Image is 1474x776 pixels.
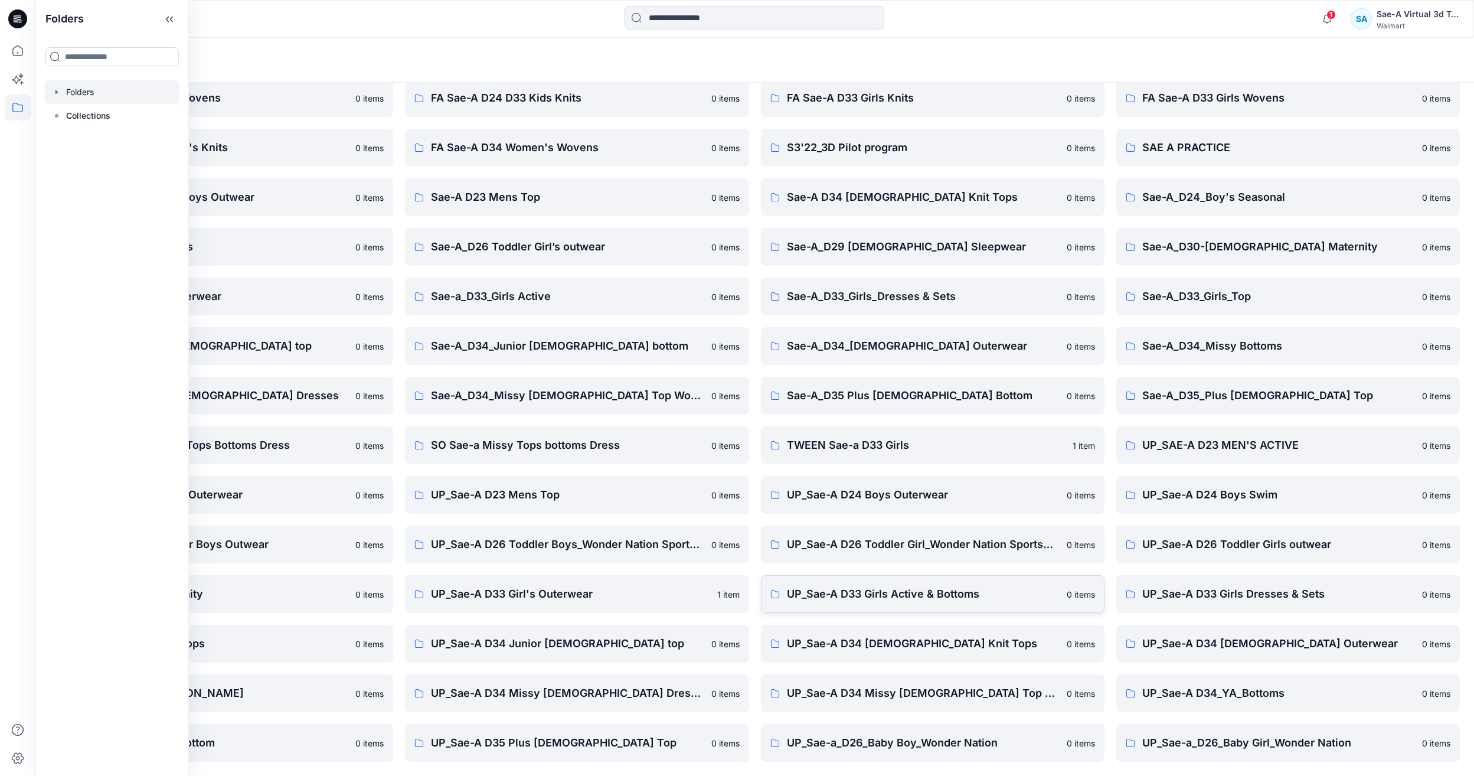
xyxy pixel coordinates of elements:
p: UP_SAE-A D23 MEN'S ACTIVE [1142,437,1415,454]
p: Sae-A_D30-[DEMOGRAPHIC_DATA] Maternity [1142,239,1415,255]
a: S3'22_3D Pilot program0 items [761,129,1104,167]
p: 0 items [1422,588,1450,601]
p: 0 items [1067,390,1095,402]
p: SAE A PRACTICE [1142,139,1415,156]
p: Sae-A_D35 Plus [DEMOGRAPHIC_DATA] Bottom [787,387,1060,404]
a: UP_Sae-A D24 Boys Swim0 items [1116,476,1460,514]
a: UP_Sae-A D26 Toddler Boys Outwear0 items [50,526,393,563]
a: FA Sae-A D33 Girls Wovens0 items [1116,79,1460,117]
div: SA [1351,8,1372,30]
p: UP_Sae-A D34_YA_Bottoms [1142,685,1415,702]
p: 0 items [355,241,384,253]
p: 0 items [1067,142,1095,154]
p: UP_Sae-A D34 Missy [DEMOGRAPHIC_DATA] Dresses [431,685,704,702]
p: 0 items [711,241,740,253]
span: 1 [1326,10,1336,19]
p: 0 items [1422,241,1450,253]
p: Sae-a_D33_Girls Active [431,288,704,305]
p: 0 items [1422,92,1450,105]
p: UP_Sae-A D23 Mens Top [431,487,704,503]
p: 0 items [355,588,384,601]
a: Sae-A_D33_Girls_Dresses & Sets0 items [761,278,1104,315]
p: Scoop _ Sae-a Missy Tops Bottoms Dress [76,437,348,454]
p: UP_Sae-A D26 Toddler Girls outwear [1142,536,1415,553]
p: Sae-A_D33_Girls_Top [1142,288,1415,305]
a: UP_Sae-A D34 Missy [DEMOGRAPHIC_DATA] Top Woven0 items [761,674,1104,712]
a: UP_Sae-a_D26_Baby Boy_Wonder Nation0 items [761,724,1104,762]
a: UP_Sae-A D33 Girls Active & Bottoms0 items [761,575,1104,613]
a: UP_Sae-A D35 Plus [DEMOGRAPHIC_DATA] Top0 items [405,724,749,762]
p: 0 items [355,638,384,650]
a: FA Sae-A D34 Women's Knits0 items [50,129,393,167]
p: 0 items [1067,489,1095,501]
p: 0 items [355,291,384,303]
a: UP_Sae-A D34 Missy [DEMOGRAPHIC_DATA] Dresses0 items [405,674,749,712]
a: SO Sae-a Missy Tops bottoms Dress0 items [405,426,749,464]
p: 0 items [1422,340,1450,353]
p: 0 items [1422,439,1450,452]
a: UP_Sae-A D26 Toddler Girl_Wonder Nation Sportswear0 items [761,526,1104,563]
p: UP_Sae-A D26 Toddler Girl_Wonder Nation Sportswear [787,536,1060,553]
a: UP_Sae-A D35 Plus Bottom0 items [50,724,393,762]
p: 0 items [1067,92,1095,105]
p: UP_Sae-A D33 Girls Dresses & Sets [1142,586,1415,602]
a: Sae-A_D34_Missy Bottoms0 items [1116,327,1460,365]
p: Sae-a_D24_Boys_Tops [76,239,348,255]
a: Sae-A_D29 [DEMOGRAPHIC_DATA] Sleepwear0 items [761,228,1104,266]
a: Sae-a_D24_Boys_Tops0 items [50,228,393,266]
a: UP_Sae-A D34_YA_Bottoms0 items [1116,674,1460,712]
p: FA Sae-A D33 Girls Wovens [1142,90,1415,106]
p: Sae-A_D35_Plus [DEMOGRAPHIC_DATA] Top [1142,387,1415,404]
p: Sae-A_D29 [DEMOGRAPHIC_DATA] Sleepwear [787,239,1060,255]
a: Sae-A_D33_Girls_Top0 items [1116,278,1460,315]
p: Sae-A_D34_Missy [DEMOGRAPHIC_DATA] Dresses [76,387,348,404]
p: UP_Sae-A D23 Men's Outerwear [76,487,348,503]
a: UP_Sae-A D26 Toddler Boys_Wonder Nation Sportswear0 items [405,526,749,563]
a: Sae-A_D30-[DEMOGRAPHIC_DATA] Maternity0 items [1116,228,1460,266]
a: Sae-A_D34 Junior [DEMOGRAPHIC_DATA] top0 items [50,327,393,365]
p: FA Sae-A D33 Girls Knits [787,90,1060,106]
a: UP_Sae-A D29 Maternity0 items [50,575,393,613]
p: Sae-A D23 Mens Top [431,189,704,206]
p: 0 items [711,638,740,650]
div: Walmart [1377,21,1459,30]
p: UP_Sae-A D34 [PERSON_NAME] [76,685,348,702]
p: UP_Sae-A D33 Girls Active & Bottoms [787,586,1060,602]
a: UP_Sae-A D24 Boys Outerwear0 items [761,476,1104,514]
p: UP_Sae-A D34 [DEMOGRAPHIC_DATA] Knit Tops [787,635,1060,652]
p: 0 items [1422,687,1450,700]
p: 0 items [1067,737,1095,749]
p: Sae-A_D24_Boy's Seasonal [1142,189,1415,206]
a: TWEEN Sae-a D33 Girls1 item [761,426,1104,464]
p: UP_Sae-A D26 Toddler Boys Outwear [76,536,348,553]
a: FA Sae-A D24 D33 Kids Knits0 items [405,79,749,117]
p: SO Sae-a Missy Tops bottoms Dress [431,437,704,454]
p: 0 items [355,142,384,154]
p: 0 items [1422,142,1450,154]
p: Sae-A_D34 Junior [DEMOGRAPHIC_DATA] top [76,338,348,354]
a: UP_Sae-A D23 Men's Outerwear0 items [50,476,393,514]
a: UP_Sae-A D34 [DEMOGRAPHIC_DATA] Outerwear0 items [1116,625,1460,663]
p: 0 items [1422,638,1450,650]
a: UP_Sae-A D33 Girls Dresses & Sets0 items [1116,575,1460,613]
p: FA Sae-A D34 Women's Knits [76,139,348,156]
p: 1 item [1073,439,1095,452]
p: 0 items [355,539,384,551]
a: UP_Sae-A D33 Girl's Outerwear1 item [405,575,749,613]
a: UP_Sae-A D34 [DEMOGRAPHIC_DATA] Knit Tops0 items [761,625,1104,663]
a: Sae-A_D35 Plus [DEMOGRAPHIC_DATA] Bottom0 items [761,377,1104,415]
p: Sae-A _D26 Toddler Boys Outwear [76,189,348,206]
a: UP_Sae-a_D26_Baby Girl_Wonder Nation0 items [1116,724,1460,762]
p: 0 items [1067,687,1095,700]
a: Sae-A_D34_[DEMOGRAPHIC_DATA] Outerwear0 items [761,327,1104,365]
p: 0 items [711,687,740,700]
a: UP_Sae-A D34 Junior [DEMOGRAPHIC_DATA] top0 items [405,625,749,663]
p: Sae-A D34 [DEMOGRAPHIC_DATA] Knit Tops [787,189,1060,206]
p: 0 items [1067,291,1095,303]
a: Sae-A D34 [DEMOGRAPHIC_DATA] Knit Tops0 items [761,178,1104,216]
p: 0 items [711,539,740,551]
p: Sae-A_D26 Toddler Girl’s outwear [431,239,704,255]
p: 0 items [711,142,740,154]
p: 0 items [1067,638,1095,650]
p: 0 items [1067,539,1095,551]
